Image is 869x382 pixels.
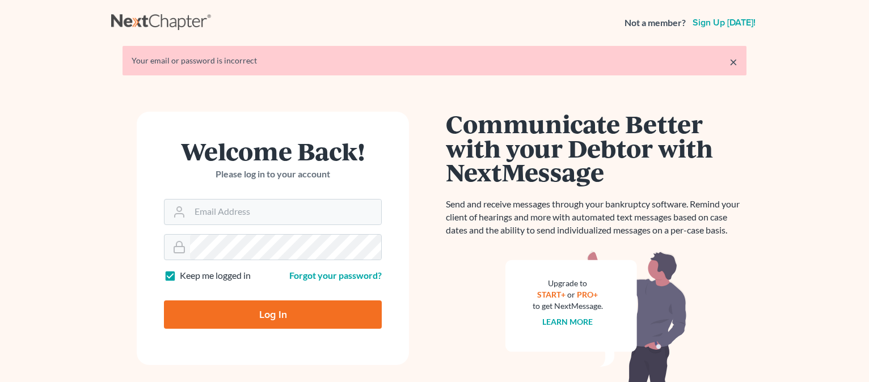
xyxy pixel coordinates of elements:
[577,290,598,299] a: PRO+
[446,198,746,237] p: Send and receive messages through your bankruptcy software. Remind your client of hearings and mo...
[164,139,382,163] h1: Welcome Back!
[132,55,737,66] div: Your email or password is incorrect
[538,290,566,299] a: START+
[533,278,603,289] div: Upgrade to
[180,269,251,282] label: Keep me logged in
[690,18,758,27] a: Sign up [DATE]!
[625,16,686,29] strong: Not a member?
[164,168,382,181] p: Please log in to your account
[164,300,382,329] input: Log In
[543,317,593,326] a: Learn more
[289,270,382,281] a: Forgot your password?
[568,290,576,299] span: or
[729,55,737,69] a: ×
[533,300,603,312] div: to get NextMessage.
[446,112,746,184] h1: Communicate Better with your Debtor with NextMessage
[190,200,381,224] input: Email Address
